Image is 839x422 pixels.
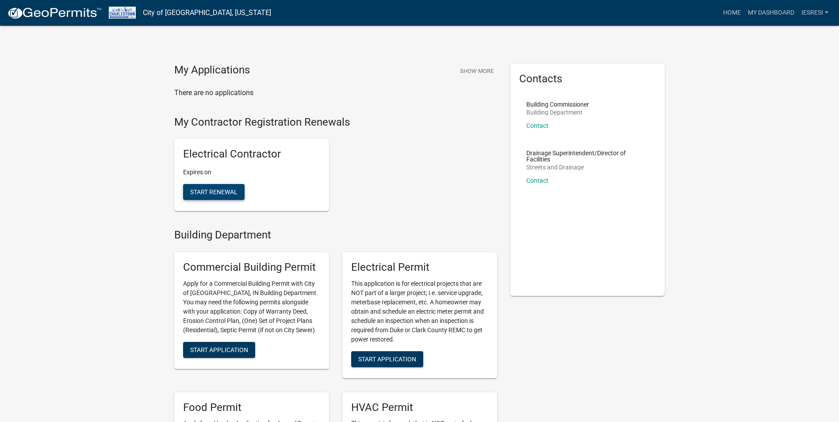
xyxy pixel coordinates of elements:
[351,279,488,344] p: This application is for electrical projects that are NOT part of a larger project; i.e. service u...
[526,122,548,129] a: Contact
[358,355,416,362] span: Start Application
[351,261,488,274] h5: Electrical Permit
[183,342,255,358] button: Start Application
[109,7,136,19] img: City of Charlestown, Indiana
[174,88,497,98] p: There are no applications
[526,164,649,170] p: Streets and Drainage
[456,64,497,78] button: Show More
[174,116,497,219] wm-registration-list-section: My Contractor Registration Renewals
[351,351,423,367] button: Start Application
[720,4,744,21] a: Home
[519,73,656,85] h5: Contacts
[183,148,320,161] h5: Electrical Contractor
[174,116,497,129] h4: My Contractor Registration Renewals
[174,229,497,242] h4: Building Department
[183,401,320,414] h5: Food Permit
[174,64,250,77] h4: My Applications
[190,346,248,353] span: Start Application
[526,101,589,107] p: Building Commissioner
[798,4,832,21] a: IESResi
[526,150,649,162] p: Drainage Superintendent/Director of Facilities
[183,168,320,177] p: Expires on
[351,401,488,414] h5: HVAC Permit
[744,4,798,21] a: My Dashboard
[190,188,238,196] span: Start Renewal
[183,184,245,200] button: Start Renewal
[183,261,320,274] h5: Commercial Building Permit
[183,279,320,335] p: Apply for a Commercial Building Permit with City of [GEOGRAPHIC_DATA], IN Building Department. Yo...
[526,109,589,115] p: Building Department
[526,177,548,184] a: Contact
[143,5,271,20] a: City of [GEOGRAPHIC_DATA], [US_STATE]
